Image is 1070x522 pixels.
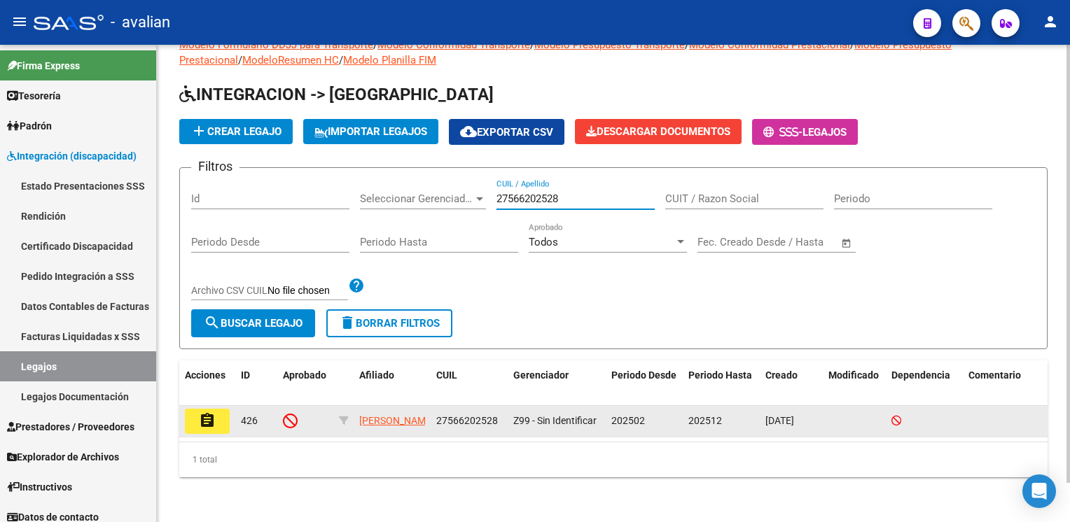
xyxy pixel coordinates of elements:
span: Firma Express [7,58,80,73]
div: Open Intercom Messenger [1022,474,1056,508]
span: Borrar Filtros [339,317,440,330]
span: 202512 [688,415,722,426]
span: Dependencia [891,369,950,381]
span: 426 [241,415,258,426]
mat-icon: person [1042,13,1059,30]
span: Integración (discapacidad) [7,148,137,164]
button: Crear Legajo [179,119,293,144]
span: Archivo CSV CUIL [191,285,267,296]
a: Modelo Conformidad Prestacional [689,38,850,51]
datatable-header-cell: Modificado [823,360,886,407]
input: Start date [697,236,743,248]
span: Prestadores / Proveedores [7,419,134,435]
button: Descargar Documentos [575,119,742,144]
span: Afiliado [359,369,394,381]
span: ID [241,369,250,381]
a: Modelo Planilla FIM [343,54,436,66]
span: Tesorería [7,88,61,104]
span: Periodo Desde [611,369,676,381]
span: Legajos [802,126,847,139]
mat-icon: search [204,314,221,331]
datatable-header-cell: CUIL [431,360,508,407]
div: / / / / / / [179,37,1048,477]
span: 27566202528 [436,415,498,426]
mat-icon: add [190,122,207,139]
span: Padrón [7,118,52,134]
button: Exportar CSV [449,119,564,145]
span: Z99 - Sin Identificar [513,415,597,426]
mat-icon: cloud_download [460,123,477,140]
span: 202502 [611,415,645,426]
span: Todos [529,236,558,248]
mat-icon: delete [339,314,356,331]
datatable-header-cell: ID [235,360,277,407]
a: Modelo Presupuesto Transporte [534,38,685,51]
span: Aprobado [283,369,326,381]
datatable-header-cell: Afiliado [354,360,431,407]
span: Modificado [828,369,879,381]
span: Explorador de Archivos [7,449,119,465]
input: End date [756,236,824,248]
button: Buscar Legajo [191,309,315,337]
span: INTEGRACION -> [GEOGRAPHIC_DATA] [179,85,494,104]
datatable-header-cell: Acciones [179,360,235,407]
span: Comentario [968,369,1021,381]
button: -Legajos [752,119,858,145]
datatable-header-cell: Periodo Desde [606,360,683,407]
span: [DATE] [765,415,794,426]
datatable-header-cell: Gerenciador [508,360,606,407]
span: Periodo Hasta [688,369,752,381]
div: 1 total [179,442,1048,477]
datatable-header-cell: Aprobado [277,360,333,407]
mat-icon: assignment [199,412,216,429]
span: [PERSON_NAME] [359,415,434,426]
span: Descargar Documentos [586,125,730,138]
span: CUIL [436,369,457,381]
span: IMPORTAR LEGAJOS [314,125,427,138]
button: IMPORTAR LEGAJOS [303,119,438,144]
button: Open calendar [839,235,855,251]
datatable-header-cell: Creado [760,360,823,407]
span: Buscar Legajo [204,317,303,330]
mat-icon: help [348,277,365,294]
datatable-header-cell: Comentario [963,360,1047,407]
span: Creado [765,369,798,381]
datatable-header-cell: Periodo Hasta [683,360,760,407]
span: Crear Legajo [190,125,282,138]
a: ModeloResumen HC [242,54,339,66]
span: - [763,126,802,139]
mat-icon: menu [11,13,28,30]
datatable-header-cell: Dependencia [886,360,963,407]
button: Borrar Filtros [326,309,452,337]
input: Archivo CSV CUIL [267,285,348,297]
span: Seleccionar Gerenciador [360,192,473,205]
span: Instructivos [7,479,72,495]
span: Exportar CSV [460,126,553,139]
a: Modelo Conformidad Transporte [377,38,530,51]
h3: Filtros [191,157,239,176]
span: Gerenciador [513,369,569,381]
span: - avalian [111,7,170,38]
span: Acciones [185,369,225,381]
a: Modelo Formulario DDJJ para Transporte [179,38,373,51]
